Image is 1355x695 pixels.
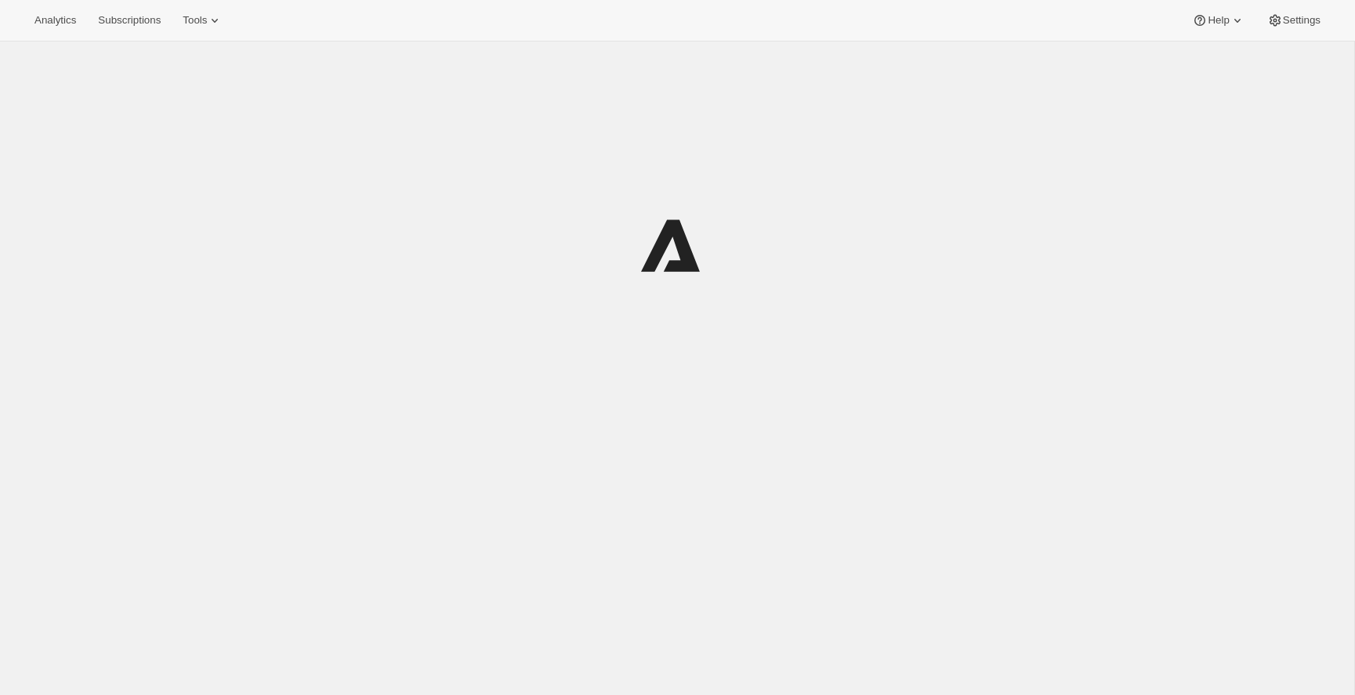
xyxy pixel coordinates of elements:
span: Subscriptions [98,14,161,27]
button: Analytics [25,9,85,31]
span: Settings [1283,14,1321,27]
span: Tools [183,14,207,27]
span: Help [1208,14,1229,27]
button: Settings [1258,9,1330,31]
button: Subscriptions [89,9,170,31]
button: Tools [173,9,232,31]
span: Analytics [34,14,76,27]
button: Help [1183,9,1254,31]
